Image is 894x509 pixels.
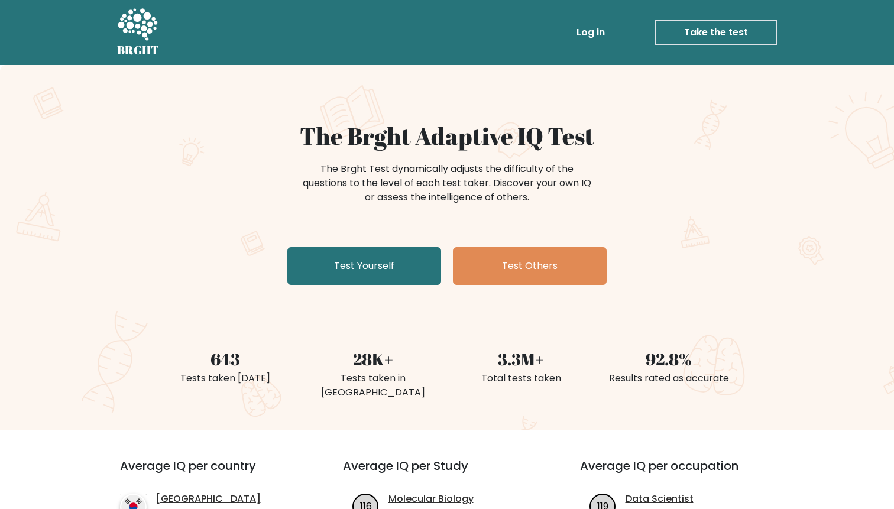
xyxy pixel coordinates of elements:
[158,371,292,385] div: Tests taken [DATE]
[388,492,474,506] a: Molecular Biology
[454,346,588,371] div: 3.3M+
[572,21,610,44] a: Log in
[602,371,736,385] div: Results rated as accurate
[156,492,261,506] a: [GEOGRAPHIC_DATA]
[626,492,694,506] a: Data Scientist
[602,346,736,371] div: 92.8%
[343,459,552,487] h3: Average IQ per Study
[454,371,588,385] div: Total tests taken
[120,459,300,487] h3: Average IQ per country
[306,346,440,371] div: 28K+
[158,122,736,150] h1: The Brght Adaptive IQ Test
[655,20,777,45] a: Take the test
[287,247,441,285] a: Test Yourself
[299,162,595,205] div: The Brght Test dynamically adjusts the difficulty of the questions to the level of each test take...
[306,371,440,400] div: Tests taken in [GEOGRAPHIC_DATA]
[117,43,160,57] h5: BRGHT
[580,459,789,487] h3: Average IQ per occupation
[453,247,607,285] a: Test Others
[117,5,160,60] a: BRGHT
[158,346,292,371] div: 643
